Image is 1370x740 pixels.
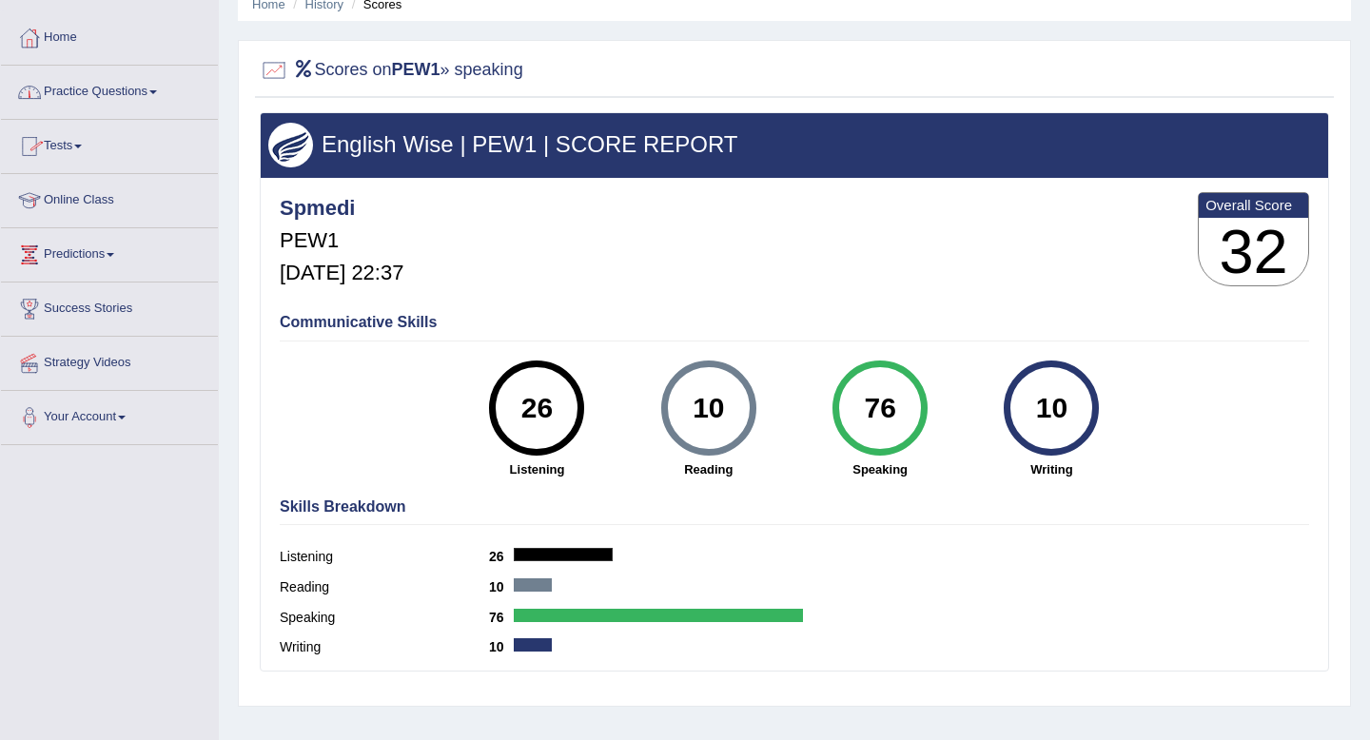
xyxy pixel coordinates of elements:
label: Speaking [280,608,489,628]
div: 10 [1017,368,1086,448]
h4: Communicative Skills [280,314,1309,331]
h3: 32 [1199,218,1308,286]
a: Tests [1,120,218,167]
h2: Scores on » speaking [260,56,523,85]
b: Overall Score [1205,197,1301,213]
a: Strategy Videos [1,337,218,384]
strong: Speaking [804,460,956,478]
label: Writing [280,637,489,657]
div: 76 [845,368,914,448]
b: 10 [489,639,514,654]
label: Listening [280,547,489,567]
a: Success Stories [1,282,218,330]
a: Practice Questions [1,66,218,113]
h5: PEW1 [280,229,403,252]
h5: [DATE] 22:37 [280,262,403,284]
a: Online Class [1,174,218,222]
img: wings.png [268,123,313,167]
div: 10 [674,368,743,448]
div: 26 [502,368,572,448]
a: Home [1,11,218,59]
b: 10 [489,579,514,594]
strong: Writing [975,460,1127,478]
h4: Skills Breakdown [280,498,1309,516]
b: 26 [489,549,514,564]
a: Predictions [1,228,218,276]
a: Your Account [1,391,218,438]
b: 76 [489,610,514,625]
label: Reading [280,577,489,597]
strong: Reading [633,460,785,478]
h3: English Wise | PEW1 | SCORE REPORT [268,132,1321,157]
h4: Spmedi [280,197,403,220]
b: PEW1 [392,60,440,79]
strong: Listening [460,460,613,478]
